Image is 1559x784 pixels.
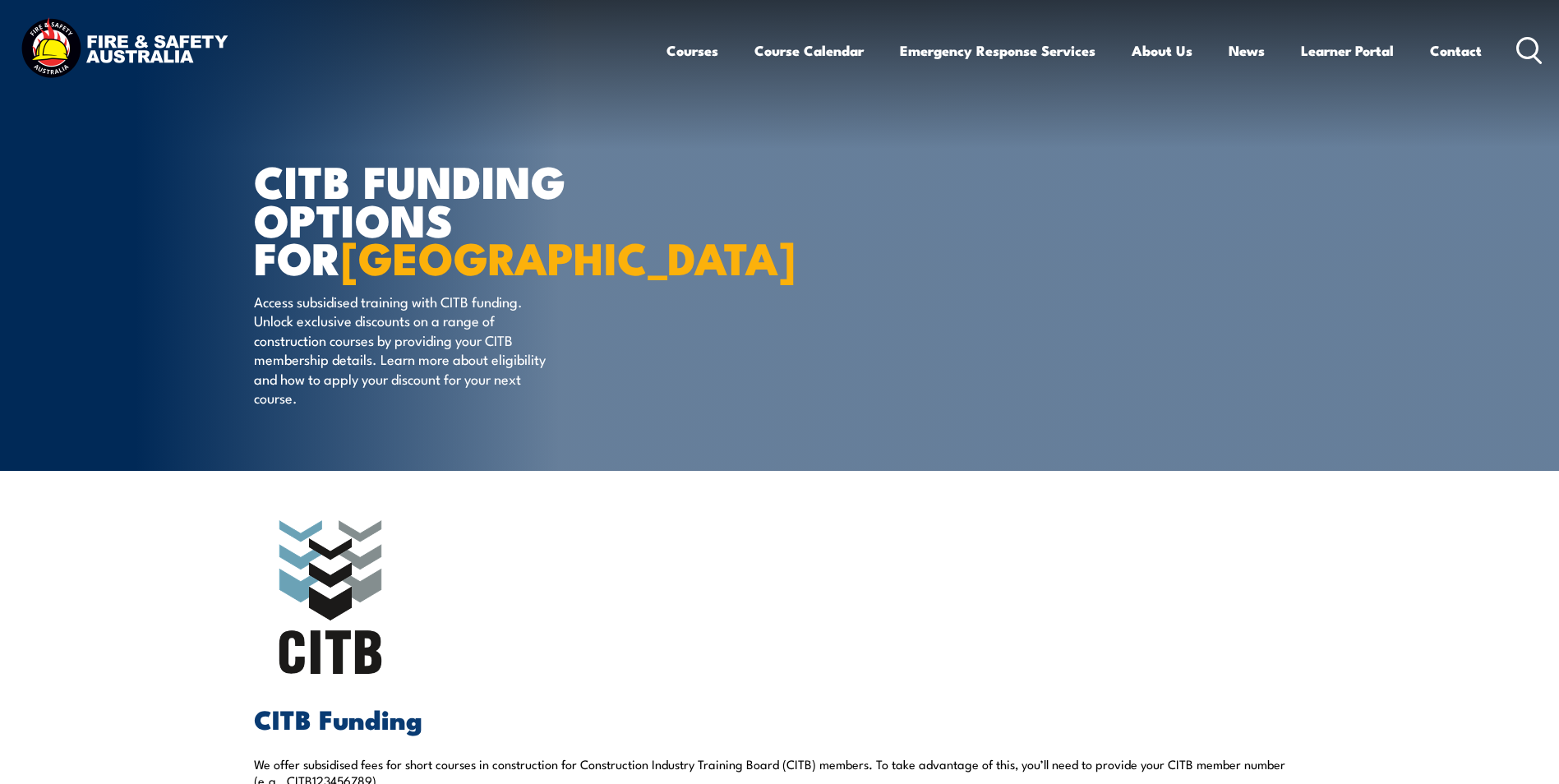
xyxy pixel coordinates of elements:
[1301,29,1394,72] a: Learner Portal
[666,29,718,72] a: Courses
[1229,29,1265,72] a: News
[254,161,660,276] h1: CITB Funding Options for
[341,222,796,290] strong: [GEOGRAPHIC_DATA]
[754,29,864,72] a: Course Calendar
[254,707,1306,730] h2: CITB Funding
[1132,29,1192,72] a: About Us
[254,292,554,407] p: Access subsidised training with CITB funding. Unlock exclusive discounts on a range of constructi...
[1430,29,1482,72] a: Contact
[900,29,1095,72] a: Emergency Response Services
